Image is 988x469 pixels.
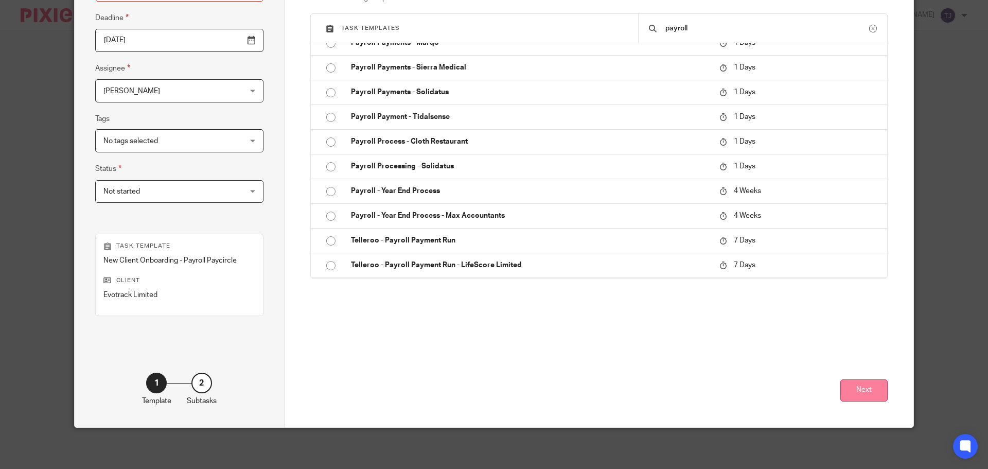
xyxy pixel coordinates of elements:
[840,379,888,402] button: Next
[734,89,755,96] span: 1 Days
[734,212,761,219] span: 4 Weeks
[351,260,709,270] p: Telleroo - Payroll Payment Run - LifeScore Limited
[734,113,755,120] span: 1 Days
[187,396,217,406] p: Subtasks
[142,396,171,406] p: Template
[103,88,160,95] span: [PERSON_NAME]
[734,262,755,269] span: 7 Days
[103,137,158,145] span: No tags selected
[664,23,869,34] input: Search...
[734,138,755,145] span: 1 Days
[95,62,130,74] label: Assignee
[351,161,709,171] p: Payroll Processing - Solidatus
[351,112,709,122] p: Payroll Payment - Tidalsense
[103,276,255,285] p: Client
[103,242,255,250] p: Task template
[351,211,709,221] p: Payroll - Year End Process - Max Accountants
[351,235,709,246] p: Telleroo - Payroll Payment Run
[341,25,400,31] span: Task templates
[95,114,110,124] label: Tags
[351,87,709,97] p: Payroll Payments - Solidatus
[734,163,755,170] span: 1 Days
[351,136,709,147] p: Payroll Process - Cloth Restaurant
[95,163,121,175] label: Status
[734,237,755,244] span: 7 Days
[191,373,212,393] div: 2
[95,12,129,24] label: Deadline
[734,64,755,71] span: 1 Days
[351,62,709,73] p: Payroll Payments - Sierra Medical
[103,188,140,195] span: Not started
[351,186,709,196] p: Payroll - Year End Process
[146,373,167,393] div: 1
[95,29,263,52] input: Pick a date
[103,290,255,300] p: Evotrack Limited
[734,187,761,195] span: 4 Weeks
[103,255,255,266] p: New Client Onboarding - Payroll Paycircle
